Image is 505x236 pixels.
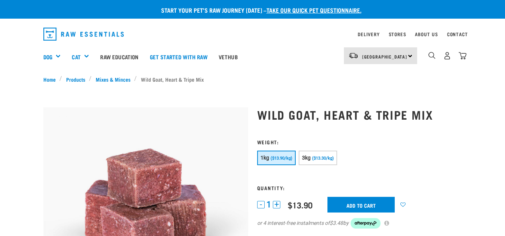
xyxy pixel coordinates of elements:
[267,201,271,208] span: 1
[358,33,379,35] a: Delivery
[257,151,296,165] button: 1kg ($13.90/kg)
[144,42,213,72] a: Get started with Raw
[443,52,451,60] img: user.png
[95,42,144,72] a: Raw Education
[327,197,395,213] input: Add to cart
[257,139,462,145] h3: Weight:
[459,52,466,60] img: home-icon@2x.png
[351,218,381,229] img: Afterpay
[62,75,89,83] a: Products
[213,42,243,72] a: Vethub
[72,53,80,61] a: Cat
[92,75,134,83] a: Mixes & Minces
[302,155,311,161] span: 3kg
[37,25,468,44] nav: dropdown navigation
[261,155,270,161] span: 1kg
[428,52,435,59] img: home-icon-1@2x.png
[330,219,343,227] span: $3.48
[267,8,361,12] a: take our quick pet questionnaire.
[312,156,334,161] span: ($13.30/kg)
[273,201,280,208] button: +
[43,53,52,61] a: Dog
[257,108,462,121] h1: Wild Goat, Heart & Tripe Mix
[415,33,438,35] a: About Us
[257,201,265,208] button: -
[447,33,468,35] a: Contact
[43,28,124,41] img: Raw Essentials Logo
[389,33,406,35] a: Stores
[362,55,407,58] span: [GEOGRAPHIC_DATA]
[257,218,462,229] div: or 4 interest-free instalments of by
[288,200,312,210] div: $13.90
[43,75,60,83] a: Home
[257,185,462,191] h3: Quantity:
[271,156,292,161] span: ($13.90/kg)
[348,52,358,59] img: van-moving.png
[299,151,337,165] button: 3kg ($13.30/kg)
[43,75,462,83] nav: breadcrumbs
